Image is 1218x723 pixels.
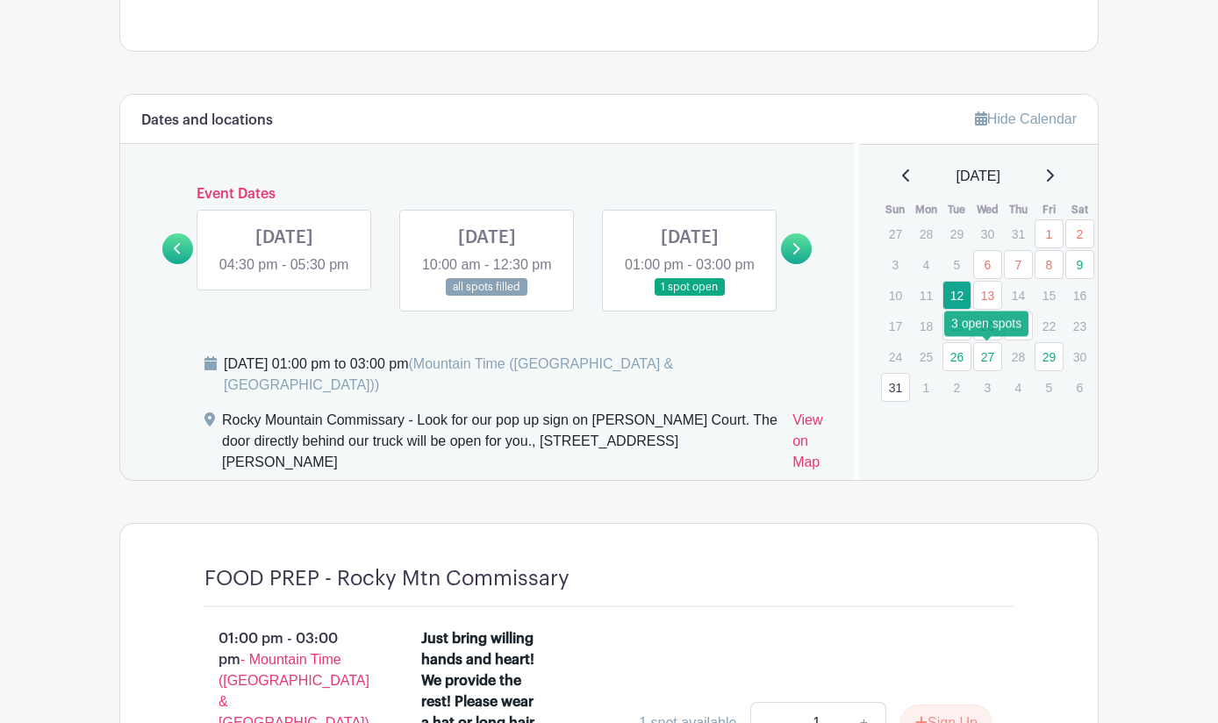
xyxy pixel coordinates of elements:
p: 29 [942,220,971,247]
th: Sun [880,201,911,218]
a: 27 [973,342,1002,371]
p: 6 [1065,374,1094,401]
div: [DATE] 01:00 pm to 03:00 pm [224,354,833,396]
p: 28 [1004,343,1033,370]
a: 7 [1004,250,1033,279]
a: 1 [1035,219,1064,248]
a: 12 [942,281,971,310]
p: 14 [1004,282,1033,309]
p: 16 [1065,282,1094,309]
a: View on Map [792,410,832,480]
h6: Dates and locations [141,112,273,129]
p: 2 [942,374,971,401]
p: 3 [881,251,910,278]
div: Rocky Mountain Commissary - Look for our pop up sign on [PERSON_NAME] Court. The door directly be... [222,410,778,480]
a: 6 [973,250,1002,279]
a: 31 [881,373,910,402]
a: 8 [1035,250,1064,279]
p: 25 [912,343,941,370]
a: 19 [942,311,971,340]
p: 1 [912,374,941,401]
p: 24 [881,343,910,370]
p: 28 [912,220,941,247]
p: 3 [973,374,1002,401]
th: Mon [911,201,942,218]
p: 15 [1035,282,1064,309]
span: (Mountain Time ([GEOGRAPHIC_DATA] & [GEOGRAPHIC_DATA])) [224,356,673,392]
p: 4 [1004,374,1033,401]
th: Fri [1034,201,1064,218]
p: 30 [1065,343,1094,370]
h6: Event Dates [193,186,781,203]
div: 3 open spots [944,311,1028,336]
p: 17 [881,312,910,340]
p: 22 [1035,312,1064,340]
p: 5 [942,251,971,278]
th: Wed [972,201,1003,218]
th: Sat [1064,201,1095,218]
a: 26 [942,342,971,371]
p: 4 [912,251,941,278]
p: 30 [973,220,1002,247]
a: 29 [1035,342,1064,371]
th: Thu [1003,201,1034,218]
h4: FOOD PREP - Rocky Mtn Commissary [204,566,570,591]
a: 2 [1065,219,1094,248]
a: 9 [1065,250,1094,279]
p: 23 [1065,312,1094,340]
p: 5 [1035,374,1064,401]
a: Hide Calendar [975,111,1077,126]
p: 11 [912,282,941,309]
th: Tue [942,201,972,218]
p: 10 [881,282,910,309]
p: 31 [1004,220,1033,247]
span: [DATE] [956,166,1000,187]
p: 27 [881,220,910,247]
a: 13 [973,281,1002,310]
p: 18 [912,312,941,340]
